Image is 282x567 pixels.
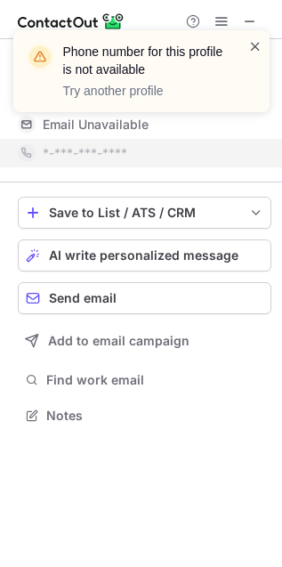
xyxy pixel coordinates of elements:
span: Notes [46,408,264,424]
span: Add to email campaign [48,334,189,348]
button: save-profile-one-click [18,197,271,229]
p: Try another profile [63,82,227,100]
header: Phone number for this profile is not available [63,43,227,78]
img: ContactOut v5.3.10 [18,11,125,32]
button: Send email [18,282,271,314]
span: Find work email [46,372,264,388]
img: warning [26,43,54,71]
button: Add to email campaign [18,325,271,357]
span: AI write personalized message [49,248,238,263]
button: Find work email [18,368,271,393]
div: Save to List / ATS / CRM [49,206,240,220]
span: Send email [49,291,117,305]
button: AI write personalized message [18,239,271,271]
button: Notes [18,403,271,428]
